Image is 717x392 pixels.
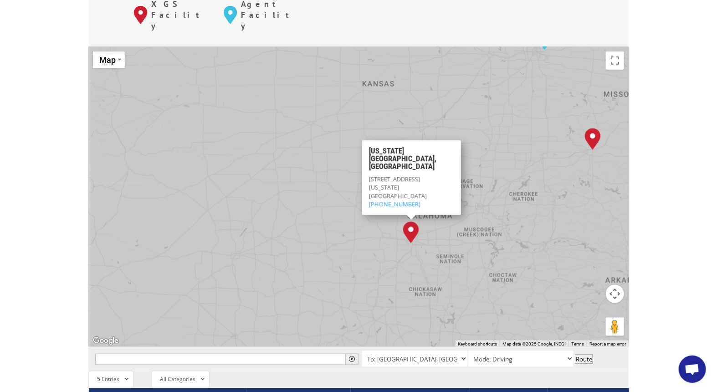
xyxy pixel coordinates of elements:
span: 5 Entries [97,375,119,383]
span: Map data ©2025 Google, INEGI [502,341,566,346]
img: Google [91,335,121,347]
button: Change map style [93,52,125,68]
div: Springfield, MO [585,128,601,150]
h3: [US_STATE][GEOGRAPHIC_DATA], [GEOGRAPHIC_DATA] [369,147,454,175]
div: Oklahoma City, OK [403,222,419,243]
span: All Categories [160,375,195,383]
span: Map [99,55,116,65]
a: Open this area in Google Maps (opens a new window) [91,335,121,347]
button:  [345,354,358,365]
span: [US_STATE][GEOGRAPHIC_DATA] [369,183,427,200]
span: [STREET_ADDRESS] [369,175,420,183]
button: Drag Pegman onto the map to open Street View [606,318,624,336]
a: Terms [571,341,584,346]
a: [PHONE_NUMBER] [369,200,420,208]
div: Kansas City, MO [537,28,553,50]
span: Close [451,144,457,150]
button: Keyboard shortcuts [458,341,497,347]
a: Report a map error [589,341,626,346]
button: Map camera controls [606,285,624,303]
button: Toggle fullscreen view [606,52,624,70]
span:  [349,356,355,362]
div: Open chat [679,356,706,383]
button: Route [575,354,593,364]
